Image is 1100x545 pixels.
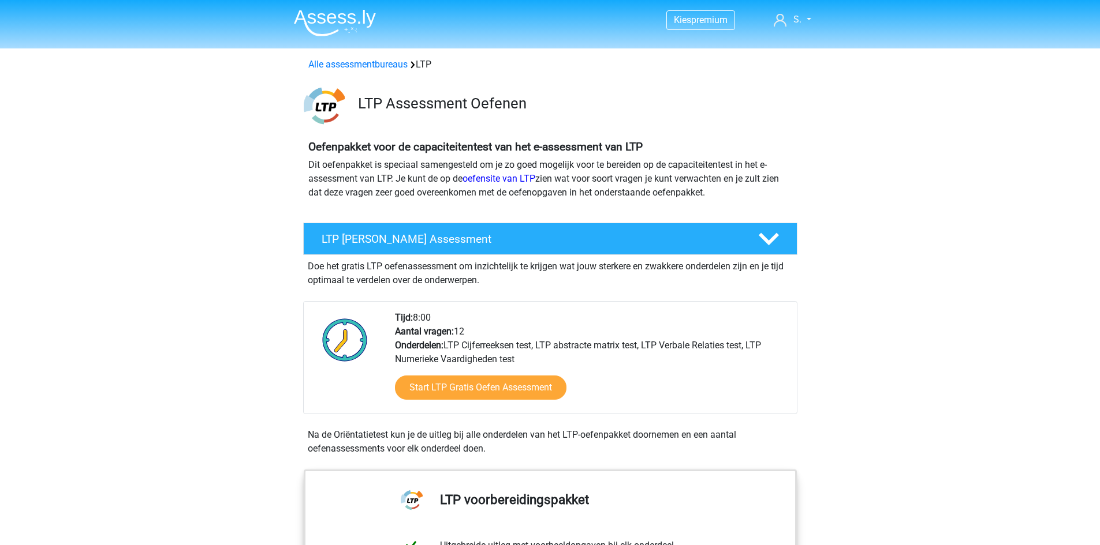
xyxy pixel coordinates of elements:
[386,311,796,414] div: 8:00 12 LTP Cijferreeksen test, LTP abstracte matrix test, LTP Verbale Relaties test, LTP Numerie...
[358,95,788,112] h3: LTP Assessment Oefenen
[769,13,815,27] a: S.
[299,223,802,255] a: LTP [PERSON_NAME] Assessment
[308,59,408,70] a: Alle assessmentbureaus
[395,375,566,400] a: Start LTP Gratis Oefen Assessment
[304,58,797,72] div: LTP
[316,311,374,369] img: Klok
[308,158,792,200] p: Dit oefenpakket is speciaal samengesteld om je zo goed mogelijk voor te bereiden op de capaciteit...
[691,14,728,25] span: premium
[303,255,797,287] div: Doe het gratis LTP oefenassessment om inzichtelijk te krijgen wat jouw sterkere en zwakkere onder...
[304,85,345,126] img: ltp.png
[395,312,413,323] b: Tijd:
[463,173,535,184] a: oefensite van LTP
[674,14,691,25] span: Kies
[395,340,443,351] b: Onderdelen:
[395,326,454,337] b: Aantal vragen:
[308,140,643,153] b: Oefenpakket voor de capaciteitentest van het e-assessment van LTP
[667,12,734,28] a: Kiespremium
[793,14,801,25] span: S.
[303,428,797,456] div: Na de Oriëntatietest kun je de uitleg bij alle onderdelen van het LTP-oefenpakket doornemen en ee...
[322,232,740,246] h4: LTP [PERSON_NAME] Assessment
[294,9,376,36] img: Assessly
